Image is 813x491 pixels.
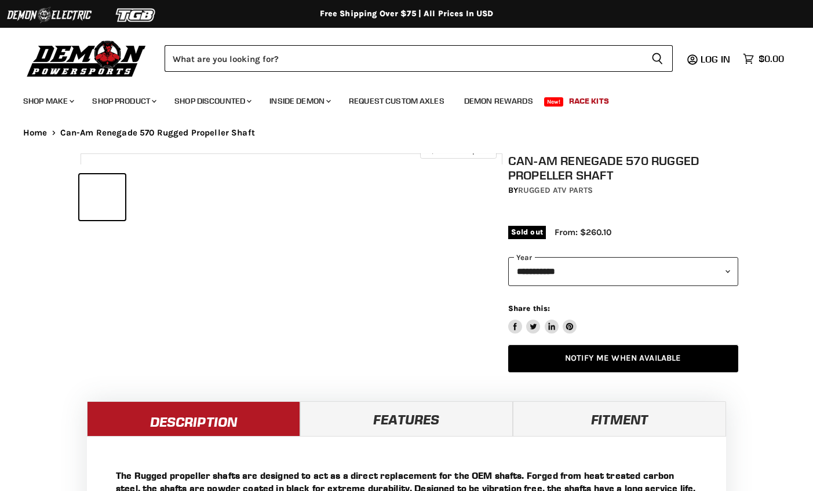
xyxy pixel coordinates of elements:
a: Shop Product [83,89,163,113]
a: Shop Make [14,89,81,113]
a: Description [87,401,300,436]
form: Product [165,45,673,72]
img: TGB Logo 2 [93,4,180,26]
a: Home [23,128,48,138]
a: Log in [695,54,737,64]
a: Inside Demon [261,89,338,113]
span: Sold out [508,226,546,239]
a: Features [300,401,513,436]
a: Race Kits [560,89,618,113]
button: Can-Am Renegade 570 Rugged Propeller Shaft thumbnail [79,174,125,220]
select: year [508,257,738,285]
img: Demon Electric Logo 2 [6,4,93,26]
a: Notify Me When Available [508,345,738,372]
span: Log in [701,53,730,65]
span: Share this: [508,304,550,313]
span: From: $260.10 [555,227,611,237]
ul: Main menu [14,85,781,113]
a: Demon Rewards [455,89,542,113]
span: $0.00 [759,53,784,64]
a: Fitment [513,401,726,436]
a: Shop Discounted [166,89,258,113]
input: Search [165,45,642,72]
span: Click to expand [426,146,490,155]
a: $0.00 [737,50,790,67]
a: Request Custom Axles [340,89,453,113]
div: by [508,184,738,197]
span: New! [544,97,564,107]
aside: Share this: [508,303,577,334]
img: Demon Powersports [23,38,150,79]
a: Rugged ATV Parts [518,185,593,195]
span: Can-Am Renegade 570 Rugged Propeller Shaft [60,128,255,138]
h1: Can-Am Renegade 570 Rugged Propeller Shaft [508,153,738,182]
button: Search [642,45,673,72]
